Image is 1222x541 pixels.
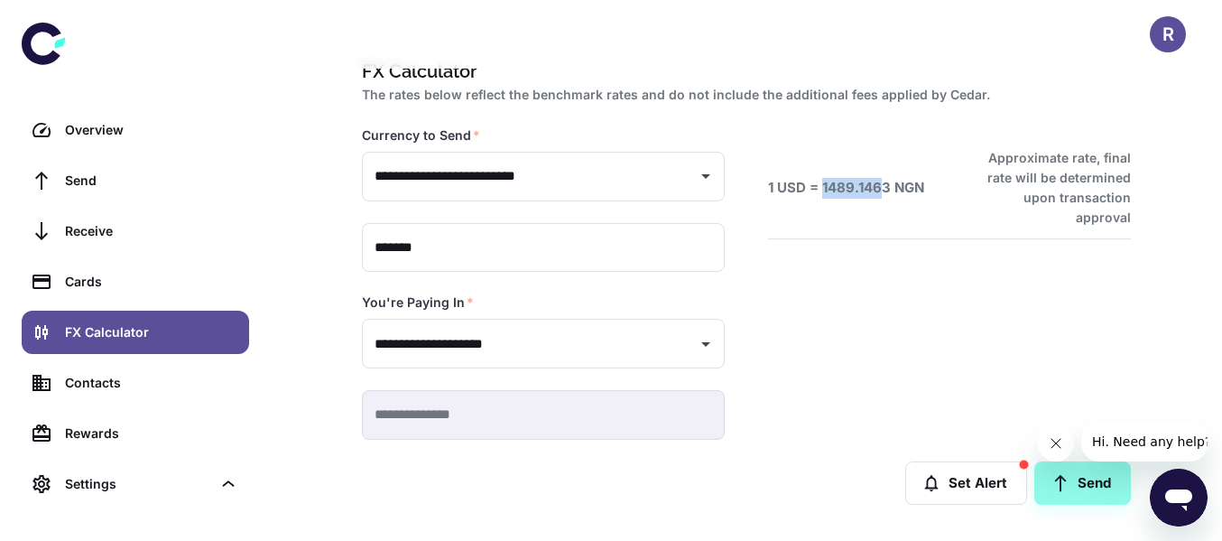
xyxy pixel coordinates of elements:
[22,462,249,506] div: Settings
[1081,422,1208,462] iframe: Message from company
[22,311,249,354] a: FX Calculator
[22,108,249,152] a: Overview
[967,148,1131,228] h6: Approximate rate, final rate will be determined upon transaction approval
[11,13,130,27] span: Hi. Need any help?
[362,126,480,145] label: Currency to Send
[362,58,1124,85] h1: FX Calculator
[693,331,718,357] button: Open
[1038,425,1074,462] iframe: Close message
[693,163,718,189] button: Open
[362,294,474,312] label: You're Paying In
[1034,462,1131,505] a: Send
[65,424,238,443] div: Rewards
[22,210,249,253] a: Receive
[65,221,238,241] div: Receive
[65,272,238,292] div: Cards
[65,474,211,494] div: Settings
[1150,16,1186,52] button: R
[1150,469,1208,527] iframe: Button to launch messaging window
[65,120,238,140] div: Overview
[65,373,238,393] div: Contacts
[65,322,238,342] div: FX Calculator
[905,462,1027,505] button: Set Alert
[65,171,238,191] div: Send
[22,361,249,405] a: Contacts
[22,260,249,303] a: Cards
[768,178,924,199] h6: 1 USD = 1489.1463 NGN
[22,159,249,202] a: Send
[22,412,249,455] a: Rewards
